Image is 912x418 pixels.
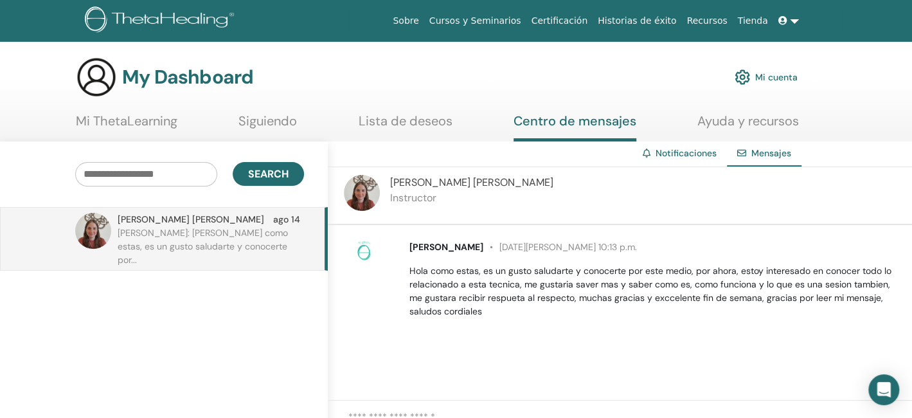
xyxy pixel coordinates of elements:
p: [PERSON_NAME]: [PERSON_NAME] como estas, es un gusto saludarte y conocerte por... [118,226,304,265]
a: Tienda [733,9,773,33]
a: Centro de mensajes [514,113,636,141]
a: Sobre [388,9,424,33]
span: [DATE][PERSON_NAME] 10:13 p.m. [483,241,637,253]
a: Recursos [681,9,732,33]
img: logo.png [85,6,238,35]
h3: My Dashboard [122,66,253,89]
img: default.jpg [75,213,111,249]
a: Cursos y Seminarios [424,9,526,33]
span: Mensajes [751,147,791,159]
img: cog.svg [735,66,750,88]
span: [PERSON_NAME] [PERSON_NAME] [390,176,553,189]
a: Siguiendo [238,113,297,138]
a: Notificaciones [656,147,717,159]
span: Search [248,167,289,181]
a: Mi cuenta [735,63,798,91]
a: Mi ThetaLearning [76,113,177,138]
img: no-photo.png [353,241,374,261]
span: ago 14 [273,213,300,226]
a: Ayuda y recursos [697,113,799,138]
a: Lista de deseos [359,113,452,138]
p: Hola como estas, es un gusto saludarte y conocerte por este medio, por ahora, estoy interesado en... [409,264,897,318]
img: generic-user-icon.jpg [76,57,117,98]
img: default.jpg [344,175,380,211]
a: Historias de éxito [593,9,681,33]
a: Certificación [526,9,593,33]
button: Search [233,162,304,186]
span: [PERSON_NAME] [409,241,483,253]
div: Open Intercom Messenger [868,374,899,405]
span: [PERSON_NAME] [PERSON_NAME] [118,213,264,226]
p: Instructor [390,190,553,206]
